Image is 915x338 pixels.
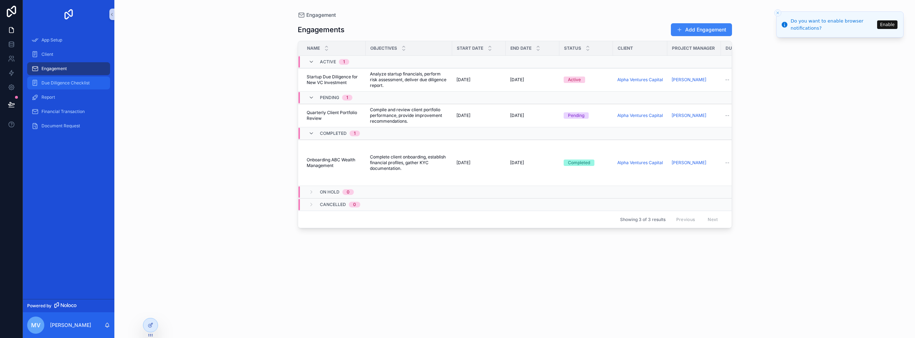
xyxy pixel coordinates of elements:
span: App Setup [41,37,62,43]
a: -- [725,77,841,83]
a: Engagement [27,62,110,75]
a: [DATE] [456,160,501,166]
a: [PERSON_NAME] [672,160,717,166]
span: Start Date [457,45,483,51]
span: Name [307,45,320,51]
a: Financial Transaction [27,105,110,118]
span: Financial Transaction [41,109,85,114]
div: 1 [346,95,348,101]
div: 1 [343,59,345,65]
button: Close toast [774,9,781,16]
span: [DATE] [456,113,470,118]
span: Powered by [27,303,51,309]
span: Pending [320,95,339,101]
span: [DATE] [456,160,470,166]
div: Do you want to enable browser notifications? [791,18,875,31]
a: -- [725,113,841,118]
span: Client [618,45,633,51]
a: [PERSON_NAME] [672,77,717,83]
div: Active [568,77,581,83]
span: Active [320,59,336,65]
img: App logo [63,9,74,20]
a: App Setup [27,34,110,46]
h1: Engagements [298,25,345,35]
button: Enable [877,20,897,29]
span: Objectives [370,45,397,51]
a: Client [27,48,110,61]
a: Startup Due Diligence for New VC Investment [307,74,361,85]
span: Project Manager [672,45,715,51]
a: [DATE] [510,160,555,166]
a: Engagement [298,11,336,19]
span: [DATE] [510,113,524,118]
span: -- [725,113,729,118]
div: Pending [568,112,584,119]
a: Alpha Ventures Capital [617,77,663,83]
a: Alpha Ventures Capital [617,160,663,166]
a: Analyze startup financials, perform risk assessment, deliver due diligence report. [370,71,448,88]
span: [DATE] [510,77,524,83]
div: scrollable content [23,29,114,142]
span: Report [41,94,55,100]
div: Completed [568,160,590,166]
span: Document Request [41,123,80,129]
button: Add Engagement [671,23,732,36]
span: [DATE] [510,160,524,166]
a: Alpha Ventures Capital [617,113,663,118]
a: Completed [564,160,609,166]
a: [PERSON_NAME] [672,160,706,166]
a: Due Diligence Checklist [27,77,110,89]
span: Due Diligence Checklist (from Engagement) [726,45,832,51]
a: [DATE] [510,113,555,118]
span: Client [41,52,53,57]
a: Powered by [23,299,114,312]
span: On Hold [320,189,340,195]
a: [PERSON_NAME] [672,77,706,83]
div: 1 [354,131,356,136]
a: [DATE] [456,77,501,83]
a: Quarterly Client Portfolio Review [307,110,361,121]
span: -- [725,77,729,83]
span: End Date [510,45,531,51]
a: [PERSON_NAME] [672,113,706,118]
a: [PERSON_NAME] [672,113,717,118]
span: Status [564,45,581,51]
a: -- [725,160,841,166]
a: Active [564,77,609,83]
span: -- [725,160,729,166]
a: Onboarding ABC Wealth Management [307,157,361,168]
a: Pending [564,112,609,119]
a: Compile and review client portfolio performance, provide improvement recommendations. [370,107,448,124]
a: Document Request [27,119,110,132]
span: Engagement [306,11,336,19]
a: Report [27,91,110,104]
a: [DATE] [456,113,501,118]
span: Completed [320,131,347,136]
a: [DATE] [510,77,555,83]
span: [DATE] [456,77,470,83]
span: Cancelled [320,202,346,207]
span: Showing 3 of 3 results [620,217,666,222]
a: Complete client onboarding, establish financial profiles, gather KYC documentation. [370,154,448,171]
span: MV [31,321,40,329]
p: [PERSON_NAME] [50,322,91,329]
span: Due Diligence Checklist [41,80,90,86]
div: 0 [347,189,350,195]
div: 0 [353,202,356,207]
